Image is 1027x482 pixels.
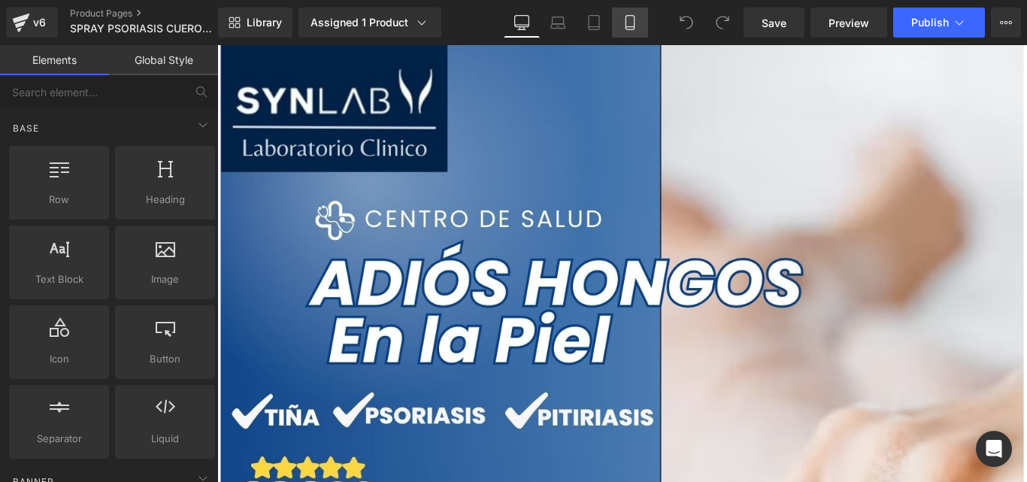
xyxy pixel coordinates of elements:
[707,8,738,38] button: Redo
[218,8,292,38] a: New Library
[247,16,282,29] span: Library
[14,431,105,447] span: Separator
[120,351,211,367] span: Button
[762,15,786,31] span: Save
[120,431,211,447] span: Liquid
[14,271,105,287] span: Text Block
[504,8,540,38] a: Desktop
[14,192,105,208] span: Row
[576,8,612,38] a: Tablet
[540,8,576,38] a: Laptop
[976,431,1012,467] div: Open Intercom Messenger
[893,8,985,38] button: Publish
[109,45,218,75] a: Global Style
[11,121,41,135] span: Base
[14,351,105,367] span: Icon
[70,8,243,20] a: Product Pages
[612,8,648,38] a: Mobile
[671,8,701,38] button: Undo
[810,8,887,38] a: Preview
[70,23,214,35] span: SPRAY PSORIASIS CUERO CABELLUDO
[120,271,211,287] span: Image
[911,17,949,29] span: Publish
[6,8,58,38] a: v6
[311,15,429,30] div: Assigned 1 Product
[991,8,1021,38] button: More
[30,13,49,32] div: v6
[120,192,211,208] span: Heading
[829,15,869,31] span: Preview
